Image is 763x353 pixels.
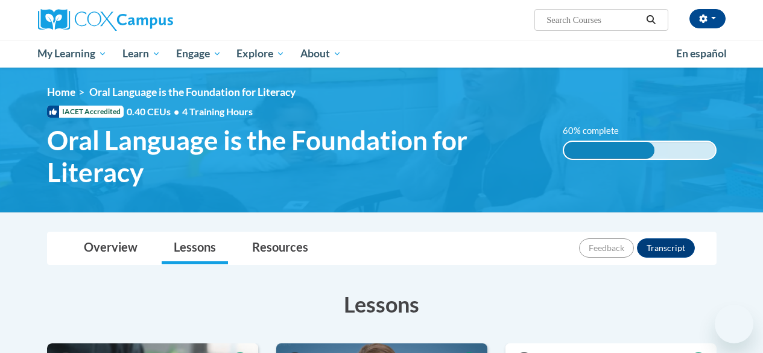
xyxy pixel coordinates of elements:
[38,9,255,31] a: Cox Campus
[668,41,735,66] a: En español
[89,86,296,98] span: Oral Language is the Foundation for Literacy
[689,9,726,28] button: Account Settings
[115,40,168,68] a: Learn
[38,9,173,31] img: Cox Campus
[300,46,341,61] span: About
[676,47,727,60] span: En español
[162,232,228,264] a: Lessons
[174,106,179,117] span: •
[563,124,632,138] label: 60% complete
[236,46,285,61] span: Explore
[642,13,660,27] button: Search
[127,105,182,118] span: 0.40 CEUs
[293,40,349,68] a: About
[47,106,124,118] span: IACET Accredited
[545,13,642,27] input: Search Courses
[72,232,150,264] a: Overview
[30,40,115,68] a: My Learning
[29,40,735,68] div: Main menu
[168,40,229,68] a: Engage
[240,232,320,264] a: Resources
[47,124,545,188] span: Oral Language is the Foundation for Literacy
[47,289,717,319] h3: Lessons
[47,86,75,98] a: Home
[637,238,695,258] button: Transcript
[229,40,293,68] a: Explore
[37,46,107,61] span: My Learning
[564,142,655,159] div: 60% complete
[176,46,221,61] span: Engage
[122,46,160,61] span: Learn
[715,305,753,343] iframe: Button to launch messaging window
[182,106,253,117] span: 4 Training Hours
[579,238,634,258] button: Feedback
